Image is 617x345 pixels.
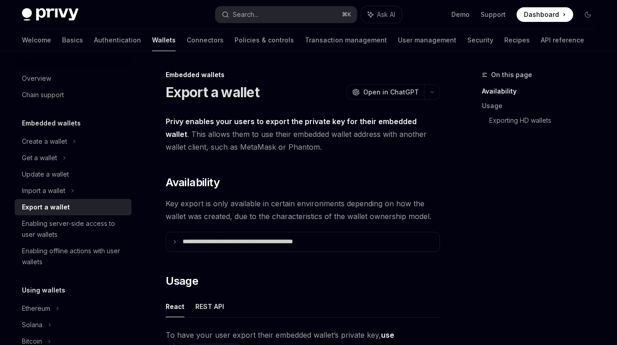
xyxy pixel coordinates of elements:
div: Export a wallet [22,202,70,213]
a: Export a wallet [15,199,131,215]
strong: Privy enables your users to export the private key for their embedded wallet [166,117,417,139]
div: Solana [22,319,42,330]
img: dark logo [22,8,78,21]
div: Import a wallet [22,185,65,196]
a: Enabling server-side access to user wallets [15,215,131,243]
a: Security [467,29,493,51]
a: User management [398,29,456,51]
span: Ask AI [377,10,395,19]
a: Recipes [504,29,530,51]
span: On this page [491,69,532,80]
a: Wallets [152,29,176,51]
a: Basics [62,29,83,51]
a: API reference [541,29,584,51]
button: Open in ChatGPT [346,84,424,100]
button: React [166,296,184,317]
a: Overview [15,70,131,87]
a: Update a wallet [15,166,131,183]
div: Update a wallet [22,169,69,180]
div: Create a wallet [22,136,67,147]
a: Welcome [22,29,51,51]
div: Embedded wallets [166,70,440,79]
button: Toggle dark mode [580,7,595,22]
div: Chain support [22,89,64,100]
div: Enabling offline actions with user wallets [22,246,126,267]
h1: Export a wallet [166,84,259,100]
a: Transaction management [305,29,387,51]
a: Chain support [15,87,131,103]
h5: Embedded wallets [22,118,81,129]
span: Key export is only available in certain environments depending on how the wallet was created, due... [166,197,440,223]
a: Usage [482,99,602,113]
a: Enabling offline actions with user wallets [15,243,131,270]
button: Search...⌘K [215,6,357,23]
h5: Using wallets [22,285,65,296]
a: Dashboard [517,7,573,22]
a: Exporting HD wallets [489,113,602,128]
span: Usage [166,274,198,288]
button: Ask AI [361,6,402,23]
a: Demo [451,10,470,19]
a: Authentication [94,29,141,51]
span: Open in ChatGPT [363,88,419,97]
a: Connectors [187,29,224,51]
a: Availability [482,84,602,99]
div: Get a wallet [22,152,57,163]
span: . This allows them to use their embedded wallet address with another wallet client, such as MetaM... [166,115,440,153]
a: Policies & controls [235,29,294,51]
span: Availability [166,175,220,190]
div: Overview [22,73,51,84]
div: Ethereum [22,303,50,314]
div: Enabling server-side access to user wallets [22,218,126,240]
span: Dashboard [524,10,559,19]
button: REST API [195,296,224,317]
a: Support [481,10,506,19]
div: Search... [233,9,258,20]
span: ⌘ K [342,11,351,18]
